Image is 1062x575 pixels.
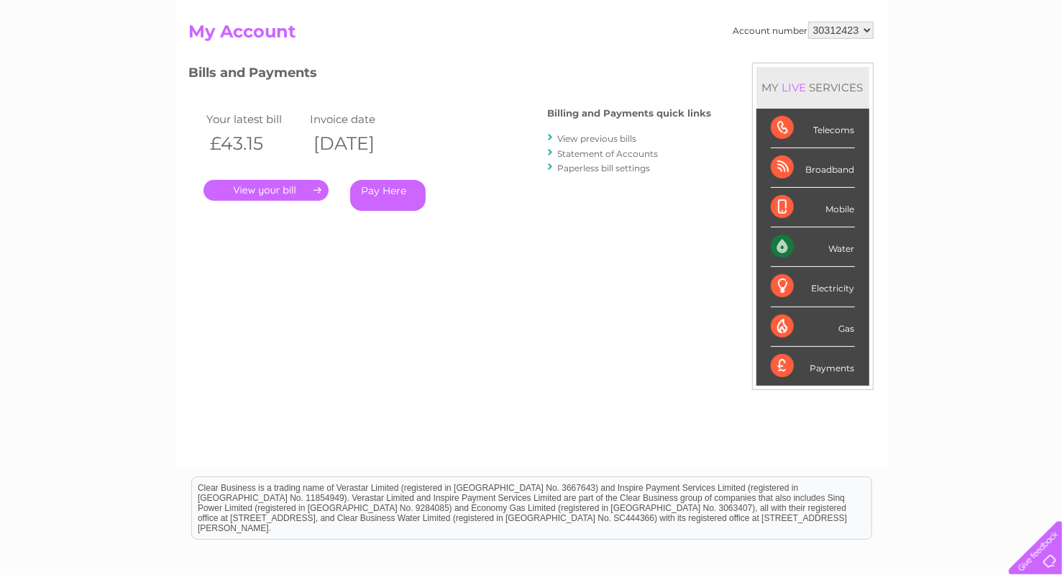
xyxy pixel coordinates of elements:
[306,109,410,129] td: Invoice date
[966,61,1002,72] a: Contact
[203,129,307,158] th: £43.15
[885,61,928,72] a: Telecoms
[350,180,426,211] a: Pay Here
[771,109,855,148] div: Telecoms
[779,81,810,94] div: LIVE
[1015,61,1048,72] a: Log out
[548,108,712,119] h4: Billing and Payments quick links
[756,67,869,108] div: MY SERVICES
[733,22,874,39] div: Account number
[771,347,855,386] div: Payments
[771,267,855,307] div: Electricity
[189,22,874,49] h2: My Account
[771,227,855,267] div: Water
[558,163,651,173] a: Paperless bill settings
[37,37,111,81] img: logo.png
[192,8,871,70] div: Clear Business is a trading name of Verastar Limited (registered in [GEOGRAPHIC_DATA] No. 3667643...
[791,7,890,25] a: 0333 014 3131
[937,61,958,72] a: Blog
[558,148,659,159] a: Statement of Accounts
[845,61,876,72] a: Energy
[203,180,329,201] a: .
[771,188,855,227] div: Mobile
[771,148,855,188] div: Broadband
[809,61,836,72] a: Water
[189,63,712,88] h3: Bills and Payments
[203,109,307,129] td: Your latest bill
[306,129,410,158] th: [DATE]
[771,307,855,347] div: Gas
[558,133,637,144] a: View previous bills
